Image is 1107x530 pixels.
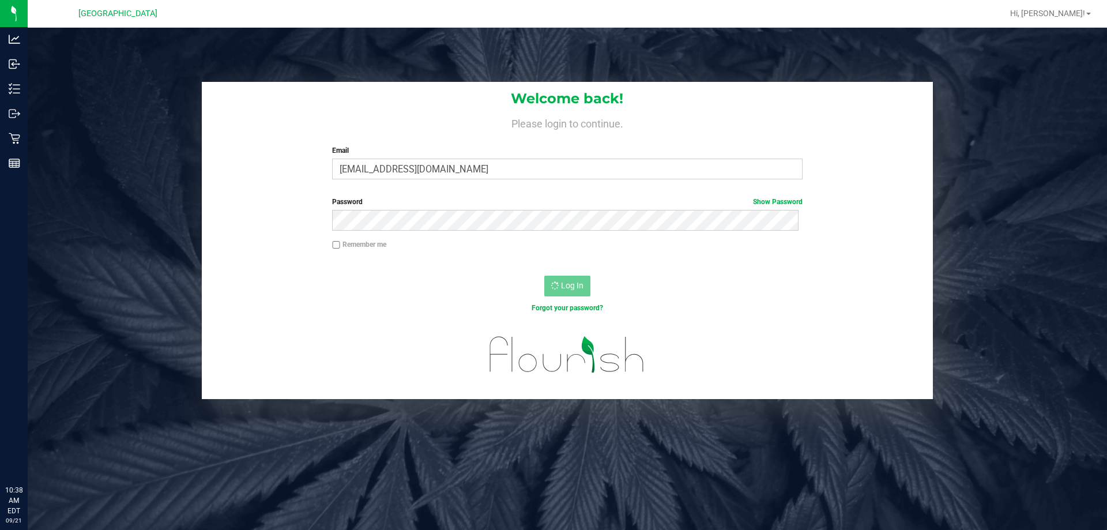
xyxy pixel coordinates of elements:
[78,9,157,18] span: [GEOGRAPHIC_DATA]
[202,115,933,129] h4: Please login to continue.
[753,198,803,206] a: Show Password
[9,133,20,144] inline-svg: Retail
[9,33,20,45] inline-svg: Analytics
[5,485,22,516] p: 10:38 AM EDT
[9,157,20,169] inline-svg: Reports
[332,239,386,250] label: Remember me
[5,516,22,525] p: 09/21
[544,276,590,296] button: Log In
[202,91,933,106] h1: Welcome back!
[332,145,802,156] label: Email
[9,83,20,95] inline-svg: Inventory
[9,58,20,70] inline-svg: Inbound
[561,281,583,290] span: Log In
[1010,9,1085,18] span: Hi, [PERSON_NAME]!
[332,198,363,206] span: Password
[9,108,20,119] inline-svg: Outbound
[476,325,658,384] img: flourish_logo.svg
[532,304,603,312] a: Forgot your password?
[332,241,340,249] input: Remember me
